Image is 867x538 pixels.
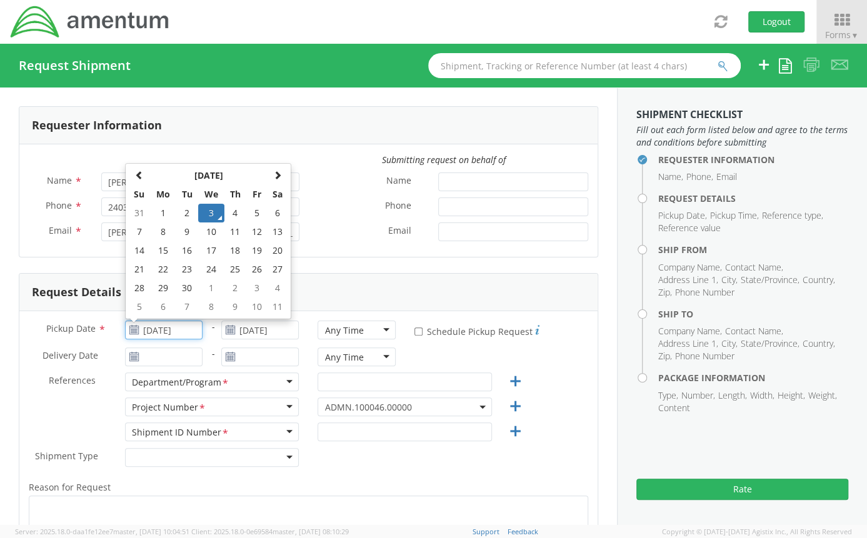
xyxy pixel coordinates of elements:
div: Any Time [324,324,363,337]
td: 26 [246,260,268,279]
td: 29 [150,279,176,297]
td: 8 [150,222,176,241]
td: 5 [128,297,150,316]
h4: Ship From [658,245,848,254]
td: 10 [198,222,224,241]
td: 5 [246,204,268,222]
td: 1 [150,204,176,222]
td: 6 [150,297,176,316]
span: Name [47,174,72,186]
button: Logout [748,11,804,32]
span: Email [388,224,411,239]
td: 24 [198,260,224,279]
li: Width [750,389,774,402]
h3: Shipment Checklist [636,109,848,121]
td: 21 [128,260,150,279]
td: 3 [198,204,224,222]
h4: Package Information [658,373,848,382]
h4: Request Shipment [19,59,131,72]
li: Height [778,389,805,402]
li: Contact Name [725,261,783,274]
li: State/Province [741,274,799,286]
td: 6 [268,204,289,222]
span: Reason for Request [29,481,111,493]
td: 31 [128,204,150,222]
td: 11 [268,297,289,316]
td: 4 [268,279,289,297]
li: Contact Name [725,325,783,337]
td: 4 [224,204,246,222]
li: Content [658,402,690,414]
h4: Request Details [658,194,848,203]
td: 7 [128,222,150,241]
span: master, [DATE] 08:10:29 [273,527,349,536]
span: Next Month [273,171,282,179]
h3: Requester Information [32,119,162,132]
h3: Request Details [32,286,121,299]
span: Email [49,224,72,236]
li: Length [718,389,747,402]
a: Feedback [508,527,538,536]
li: Pickup Date [658,209,707,222]
li: State/Province [741,337,799,350]
li: Address Line 1 [658,274,718,286]
td: 14 [128,241,150,260]
span: Name [386,174,411,189]
h4: Requester Information [658,155,848,164]
li: Name [658,171,683,183]
li: Company Name [658,261,722,274]
td: 17 [198,241,224,260]
li: Reference type [762,209,823,222]
a: Support [473,527,499,536]
th: Select Month [150,166,267,185]
span: ADMN.100046.00000 [324,401,484,413]
li: Zip [658,350,672,362]
span: Phone [46,199,72,211]
img: dyn-intl-logo-049831509241104b2a82.png [9,4,171,39]
td: 28 [128,279,150,297]
td: 27 [268,260,289,279]
li: Phone Number [675,286,734,299]
td: 19 [246,241,268,260]
input: Shipment, Tracking or Reference Number (at least 4 chars) [428,53,741,78]
div: Department/Program [132,376,229,389]
li: Phone Number [675,350,734,362]
span: Shipment Type [35,450,98,464]
td: 2 [224,279,246,297]
td: 12 [246,222,268,241]
li: Type [658,389,678,402]
span: ▼ [851,30,858,41]
li: Reference value [658,222,721,234]
th: Mo [150,185,176,204]
li: Country [803,274,835,286]
span: Client: 2025.18.0-0e69584 [191,527,349,536]
i: Submitting request on behalf of [382,154,506,166]
td: 8 [198,297,224,316]
th: We [198,185,224,204]
td: 11 [224,222,246,241]
th: Th [224,185,246,204]
li: Address Line 1 [658,337,718,350]
td: 9 [224,297,246,316]
th: Tu [176,185,198,204]
li: City [721,337,738,350]
div: Any Time [324,351,363,364]
td: 2 [176,204,198,222]
span: Pickup Date [46,322,96,334]
td: 13 [268,222,289,241]
td: 22 [150,260,176,279]
span: Previous Month [135,171,144,179]
li: Phone [686,171,713,183]
td: 18 [224,241,246,260]
span: master, [DATE] 10:04:51 [113,527,189,536]
th: Fr [246,185,268,204]
td: 3 [246,279,268,297]
h4: Ship To [658,309,848,319]
span: Server: 2025.18.0-daa1fe12ee7 [15,527,189,536]
td: 1 [198,279,224,297]
td: 15 [150,241,176,260]
th: Su [128,185,150,204]
td: 10 [246,297,268,316]
td: 25 [224,260,246,279]
button: Rate [636,479,848,500]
